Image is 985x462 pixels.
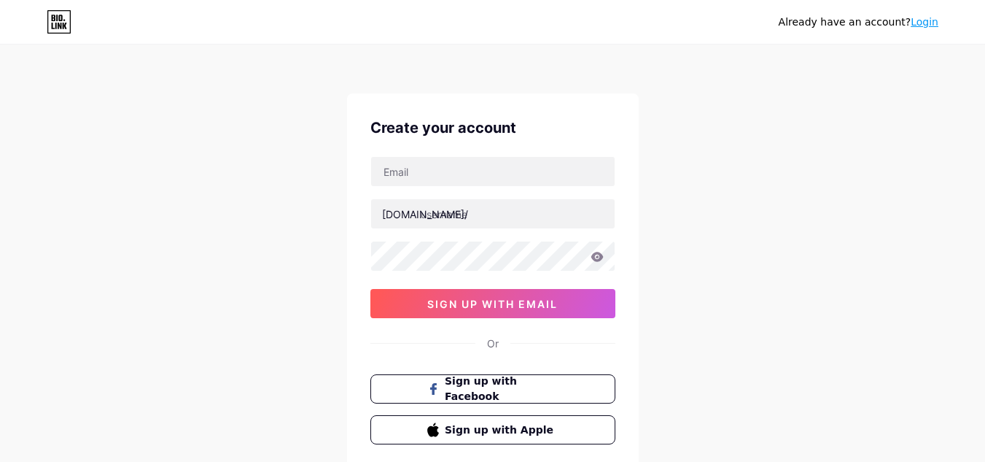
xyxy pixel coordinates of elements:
div: Already have an account? [779,15,938,30]
span: Sign up with Apple [445,423,558,438]
div: Create your account [370,117,615,139]
button: Sign up with Apple [370,415,615,444]
div: Or [487,336,499,351]
button: sign up with email [370,289,615,318]
a: Login [911,16,938,28]
span: sign up with email [427,298,558,310]
input: Email [371,157,615,186]
input: username [371,199,615,228]
span: Sign up with Facebook [445,374,558,404]
div: [DOMAIN_NAME]/ [382,207,468,222]
button: Sign up with Facebook [370,374,615,404]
